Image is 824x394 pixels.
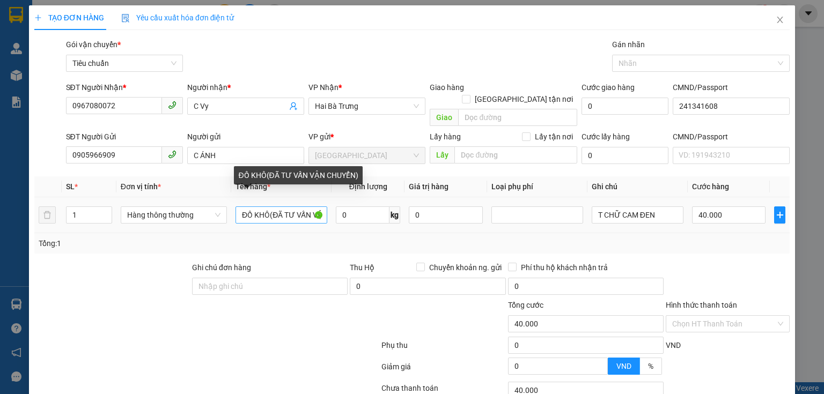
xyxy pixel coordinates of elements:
th: Ghi chú [587,176,688,197]
span: Gói vận chuyển [66,40,121,49]
span: VND [616,362,631,370]
span: Lấy tận nơi [531,131,577,143]
span: hoangnhan.tienoanh - In: [57,31,205,49]
span: Lấy hàng [430,132,461,141]
label: Ghi chú đơn hàng [192,263,251,272]
span: TD1409250018 - [57,31,205,49]
span: kg [389,206,400,224]
span: 12:52:49 [DATE] [67,40,130,49]
div: SĐT Người Nhận [66,81,183,93]
span: Giao [430,109,458,126]
span: Tiêu chuẩn [72,55,176,71]
input: Ghi chú đơn hàng [192,278,348,295]
div: Phụ thu [380,339,506,358]
img: icon [121,14,130,23]
input: Cước lấy hàng [582,147,668,164]
input: Cước giao hàng [582,98,668,115]
div: Người gửi [187,131,304,143]
span: Tổng cước [508,301,543,309]
span: close [776,16,784,24]
label: Cước giao hàng [582,83,635,92]
input: 0 [409,206,482,224]
div: Giảm giá [380,361,506,380]
div: CMND/Passport [673,81,790,93]
span: plus [34,14,42,21]
label: Hình thức thanh toán [666,301,737,309]
span: Phí thu hộ khách nhận trả [517,262,612,273]
span: Đơn vị tính [121,182,161,191]
span: Định lượng [349,182,387,191]
span: Cước hàng [692,182,729,191]
span: phone [168,101,176,109]
label: Gán nhãn [612,40,645,49]
span: Giá trị hàng [409,182,448,191]
input: Dọc đường [458,109,577,126]
div: ĐỒ KHÔ(ĐÃ TƯ VẤN VẬN CHUYỂN) [234,166,362,184]
div: CMND/Passport [673,131,790,143]
span: phone [168,150,176,159]
strong: Nhận: [6,56,222,114]
span: Chuyển khoản ng. gửi [425,262,506,273]
label: Cước lấy hàng [582,132,630,141]
span: SL [66,182,75,191]
span: Thủ Đức [315,147,419,163]
span: [GEOGRAPHIC_DATA] [77,6,181,17]
span: VND [666,341,681,350]
span: Gửi: [57,6,181,17]
input: Dọc đường [454,146,577,163]
div: SĐT Người Gửi [66,131,183,143]
button: delete [39,206,56,224]
input: Ghi Chú [592,206,683,224]
span: A HOÀNG - 0785172134 [57,19,152,28]
span: Giao hàng [430,83,464,92]
div: Người nhận [187,81,304,93]
span: TẠO ĐƠN HÀNG [34,13,104,22]
input: VD: Bàn, Ghế [236,206,327,224]
span: % [648,362,653,370]
span: Lấy [430,146,454,163]
th: Loại phụ phí [487,176,587,197]
span: Yêu cầu xuất hóa đơn điện tử [121,13,234,22]
span: Hai Bà Trưng [315,98,419,114]
button: Close [765,5,795,35]
span: [GEOGRAPHIC_DATA] tận nơi [470,93,577,105]
span: user-add [289,102,298,110]
span: VP Nhận [308,83,339,92]
span: Thu Hộ [350,263,374,272]
div: VP gửi [308,131,425,143]
div: Tổng: 1 [39,237,319,249]
span: plus [775,211,785,219]
button: plus [774,206,785,224]
span: Hàng thông thường [127,207,220,223]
